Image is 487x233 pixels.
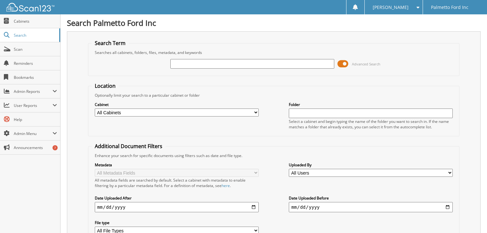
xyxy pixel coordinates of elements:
[289,162,453,168] label: Uploaded By
[95,220,259,225] label: File type
[95,202,259,212] input: start
[373,5,409,9] span: [PERSON_NAME]
[289,195,453,201] label: Date Uploaded Before
[92,143,166,150] legend: Additional Document Filters
[14,47,57,52] span: Scan
[14,117,57,122] span: Help
[14,89,53,94] span: Admin Reports
[95,162,259,168] label: Metadata
[67,18,481,28] h1: Search Palmetto Ford Inc
[92,153,456,158] div: Enhance your search for specific documents using filters such as date and file type.
[14,75,57,80] span: Bookmarks
[92,50,456,55] div: Searches all cabinets, folders, files, metadata, and keywords
[53,145,58,150] div: 7
[6,3,54,11] img: scan123-logo-white.svg
[95,102,259,107] label: Cabinet
[92,40,129,47] legend: Search Term
[352,62,380,66] span: Advanced Search
[95,195,259,201] label: Date Uploaded After
[14,19,57,24] span: Cabinets
[14,145,57,150] span: Announcements
[92,82,119,89] legend: Location
[14,103,53,108] span: User Reports
[289,202,453,212] input: end
[289,102,453,107] label: Folder
[289,119,453,130] div: Select a cabinet and begin typing the name of the folder you want to search in. If the name match...
[431,5,468,9] span: Palmetto Ford Inc
[14,33,56,38] span: Search
[14,61,57,66] span: Reminders
[95,177,259,188] div: All metadata fields are searched by default. Select a cabinet with metadata to enable filtering b...
[92,93,456,98] div: Optionally limit your search to a particular cabinet or folder
[222,183,230,188] a: here
[14,131,53,136] span: Admin Menu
